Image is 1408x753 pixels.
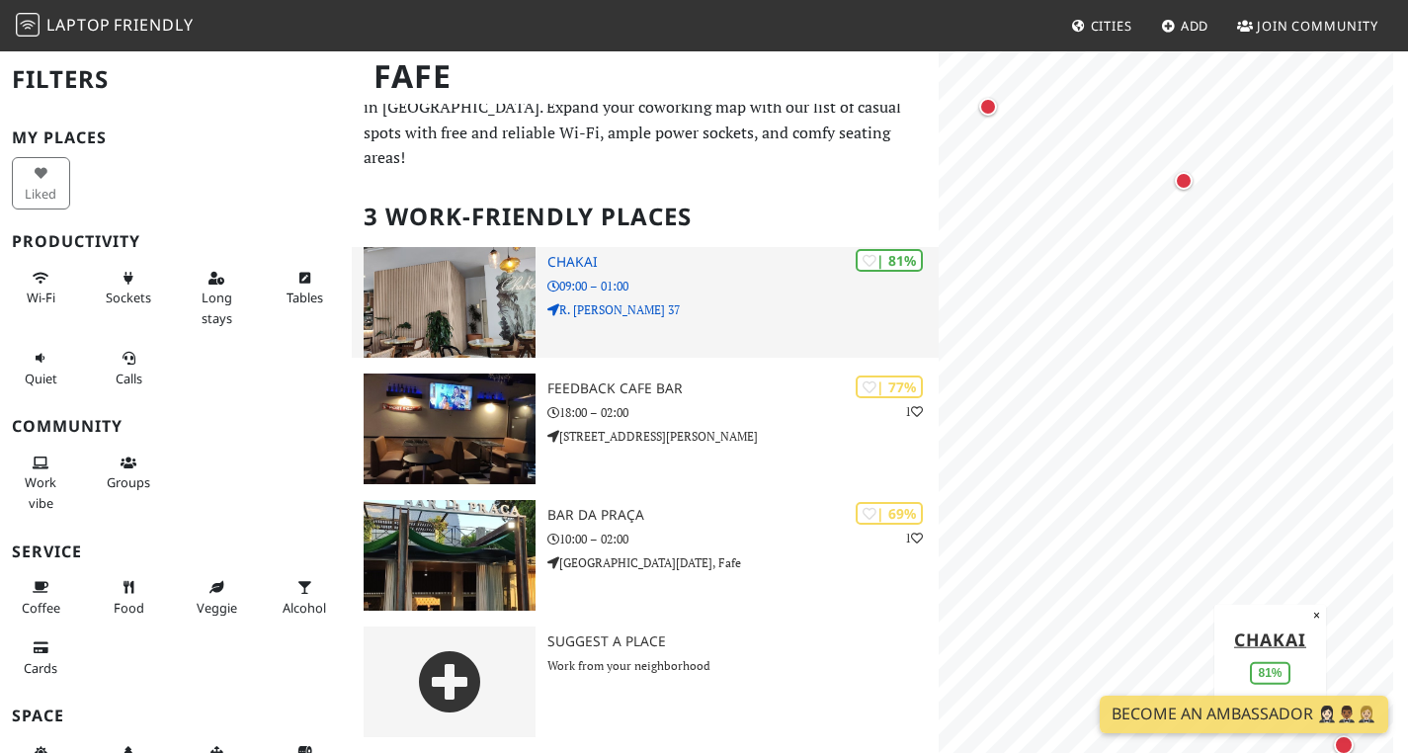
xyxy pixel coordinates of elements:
button: Coffee [12,571,70,624]
span: Video/audio calls [116,370,142,387]
span: Friendly [114,14,193,36]
span: Group tables [107,473,150,491]
h1: Fafe [358,49,935,104]
span: Stable Wi-Fi [27,289,55,306]
span: Veggie [197,599,237,617]
p: 10:00 – 02:00 [547,530,939,548]
p: 1 [905,402,923,421]
button: Work vibe [12,447,70,519]
img: LaptopFriendly [16,13,40,37]
span: Laptop [46,14,111,36]
h3: Bar da Praça [547,507,939,524]
button: Food [100,571,158,624]
div: | 69% [856,502,923,525]
button: Calls [100,342,158,394]
div: Map marker [975,94,1001,120]
button: Groups [100,447,158,499]
img: Bar da Praça [364,500,536,611]
a: Add [1153,8,1217,43]
a: Feedback Cafe Bar | 77% 1 Feedback Cafe Bar 18:00 – 02:00 [STREET_ADDRESS][PERSON_NAME] [352,374,939,484]
h2: 3 Work-Friendly Places [364,187,927,247]
span: Join Community [1257,17,1378,35]
p: 09:00 – 01:00 [547,277,939,295]
p: [GEOGRAPHIC_DATA][DATE], Fafe [547,553,939,572]
a: Suggest a Place Work from your neighborhood [352,627,939,737]
a: Cities [1063,8,1140,43]
span: Quiet [25,370,57,387]
div: Map marker [1171,168,1197,194]
span: Cities [1091,17,1132,35]
button: Tables [276,262,334,314]
h3: Feedback Cafe Bar [547,380,939,397]
a: Chakai | 81% Chakai 09:00 – 01:00 R. [PERSON_NAME] 37 [352,247,939,358]
p: [STREET_ADDRESS][PERSON_NAME] [547,427,939,446]
button: Quiet [12,342,70,394]
span: Coffee [22,599,60,617]
p: Work from your neighborhood [547,656,939,675]
div: | 81% [856,249,923,272]
h3: Suggest a Place [547,633,939,650]
img: Feedback Cafe Bar [364,374,536,484]
a: LaptopFriendly LaptopFriendly [16,9,194,43]
p: 1 [905,529,923,547]
span: Add [1181,17,1209,35]
button: Cards [12,631,70,684]
img: gray-place-d2bdb4477600e061c01bd816cc0f2ef0cfcb1ca9e3ad78868dd16fb2af073a21.png [364,627,536,737]
span: Work-friendly tables [287,289,323,306]
h3: Chakai [547,254,939,271]
button: Close popup [1307,604,1326,626]
span: People working [25,473,56,511]
h3: Productivity [12,232,340,251]
h3: Community [12,417,340,436]
p: 18:00 – 02:00 [547,403,939,422]
a: Join Community [1229,8,1386,43]
h3: Space [12,707,340,725]
span: Food [114,599,144,617]
span: Credit cards [24,659,57,677]
a: Bar da Praça | 69% 1 Bar da Praça 10:00 – 02:00 [GEOGRAPHIC_DATA][DATE], Fafe [352,500,939,611]
img: Chakai [364,247,536,358]
button: Sockets [100,262,158,314]
div: | 77% [856,376,923,398]
div: 81% [1250,661,1289,684]
span: Power sockets [106,289,151,306]
h3: My Places [12,128,340,147]
button: Long stays [188,262,246,334]
button: Alcohol [276,571,334,624]
a: Chakai [1234,627,1306,650]
button: Veggie [188,571,246,624]
p: R. [PERSON_NAME] 37 [547,300,939,319]
span: Long stays [202,289,232,326]
h2: Filters [12,49,340,110]
button: Wi-Fi [12,262,70,314]
a: Become an Ambassador 🤵🏻‍♀️🤵🏾‍♂️🤵🏼‍♀️ [1100,696,1388,733]
h3: Service [12,543,340,561]
span: Alcohol [283,599,326,617]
